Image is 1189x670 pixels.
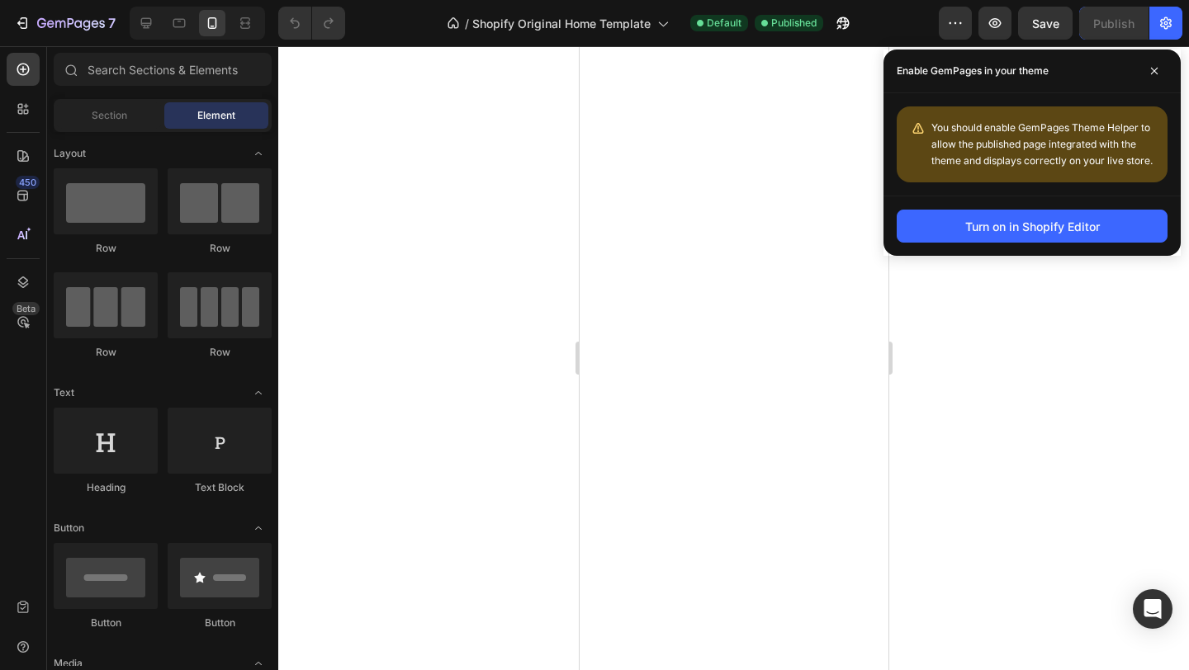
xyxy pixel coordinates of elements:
[931,121,1153,167] span: You should enable GemPages Theme Helper to allow the published page integrated with the theme and...
[965,218,1100,235] div: Turn on in Shopify Editor
[54,345,158,360] div: Row
[168,241,272,256] div: Row
[1032,17,1059,31] span: Save
[92,108,127,123] span: Section
[54,53,272,86] input: Search Sections & Elements
[580,46,888,670] iframe: Design area
[54,616,158,630] div: Button
[245,515,272,541] span: Toggle open
[1093,15,1135,32] div: Publish
[1079,7,1149,40] button: Publish
[54,480,158,495] div: Heading
[897,210,1168,243] button: Turn on in Shopify Editor
[168,345,272,360] div: Row
[245,380,272,406] span: Toggle open
[168,480,272,495] div: Text Block
[12,302,40,315] div: Beta
[1018,7,1073,40] button: Save
[197,108,235,123] span: Element
[54,241,158,256] div: Row
[54,146,86,161] span: Layout
[465,15,469,32] span: /
[16,176,40,189] div: 450
[168,616,272,630] div: Button
[771,16,817,31] span: Published
[54,385,74,400] span: Text
[278,7,345,40] div: Undo/Redo
[1133,589,1172,629] div: Open Intercom Messenger
[707,16,741,31] span: Default
[7,7,123,40] button: 7
[897,63,1049,79] p: Enable GemPages in your theme
[472,15,651,32] span: Shopify Original Home Template
[245,140,272,167] span: Toggle open
[54,521,84,536] span: Button
[108,13,116,33] p: 7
